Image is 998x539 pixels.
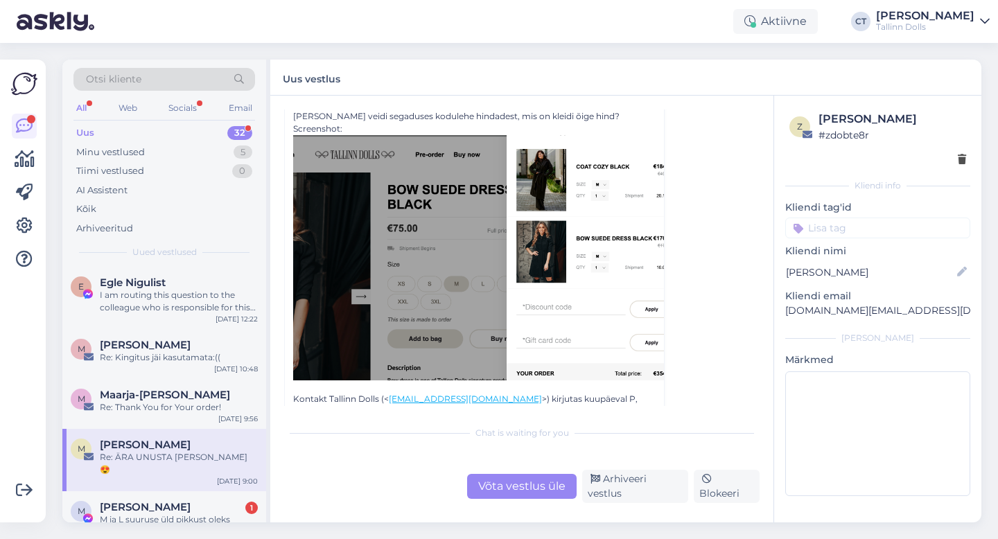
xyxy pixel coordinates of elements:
[100,401,258,414] div: Re: Thank You for Your order!
[78,344,85,354] span: M
[100,501,191,513] span: Meri Lin
[818,111,966,127] div: [PERSON_NAME]
[100,439,191,451] span: Mari-Liis Teras
[293,393,656,418] div: Kontakt Tallinn Dolls (< >) kirjutas kuupäeval P, [DATE][PERSON_NAME] 23:39:
[100,289,258,314] div: I am routing this question to the colleague who is responsible for this topic. The reply might ta...
[76,145,145,159] div: Minu vestlused
[786,265,954,280] input: Lisa nimi
[116,99,140,117] div: Web
[234,145,252,159] div: 5
[785,303,970,318] p: [DOMAIN_NAME][EMAIL_ADDRESS][DOMAIN_NAME]
[78,281,84,292] span: E
[100,351,258,364] div: Re: Kingitus jäi kasutamata:((
[78,443,85,454] span: M
[217,476,258,486] div: [DATE] 9:00
[76,184,128,197] div: AI Assistent
[293,123,656,135] div: Screenshot:
[100,389,230,401] span: Maarja-Liisa Leppik
[78,506,85,516] span: M
[232,164,252,178] div: 0
[284,427,760,439] div: Chat is waiting for you
[226,99,255,117] div: Email
[785,200,970,215] p: Kliendi tag'id
[876,10,974,21] div: [PERSON_NAME]
[582,470,688,503] div: Arhiveeri vestlus
[785,289,970,303] p: Kliendi email
[100,276,166,289] span: Egle Nigulist
[132,246,197,258] span: Uued vestlused
[851,12,870,31] div: CT
[797,121,803,132] span: z
[76,164,144,178] div: Tiimi vestlused
[818,127,966,143] div: # zdobte8r
[876,21,974,33] div: Tallinn Dolls
[876,10,990,33] a: [PERSON_NAME]Tallinn Dolls
[73,99,89,117] div: All
[86,72,141,87] span: Otsi kliente
[11,71,37,97] img: Askly Logo
[785,332,970,344] div: [PERSON_NAME]
[785,353,970,367] p: Märkmed
[227,126,252,140] div: 32
[785,218,970,238] input: Lisa tag
[283,68,340,87] label: Uus vestlus
[100,451,258,476] div: Re: ÄRA UNUSTA [PERSON_NAME] 😍
[100,339,191,351] span: Marju Heinlaid
[76,202,96,216] div: Kõik
[166,99,200,117] div: Socials
[245,502,258,514] div: 1
[467,474,577,499] div: Võta vestlus üle
[100,513,258,538] div: M ja L suuruse üld pikkust oleks võimalik teada?
[214,364,258,374] div: [DATE] 10:48
[216,314,258,324] div: [DATE] 12:22
[218,414,258,424] div: [DATE] 9:56
[785,179,970,192] div: Kliendi info
[389,394,542,404] a: [EMAIL_ADDRESS][DOMAIN_NAME]
[76,222,133,236] div: Arhiveeritud
[694,470,760,503] div: Blokeeri
[785,244,970,258] p: Kliendi nimi
[293,85,656,380] div: Tere
[733,9,818,34] div: Aktiivne
[293,110,656,123] div: [PERSON_NAME] veidi segaduses kodulehe hindadest, mis on kleidi õige hind?
[293,135,683,380] img: image.png
[76,126,94,140] div: Uus
[78,394,85,404] span: M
